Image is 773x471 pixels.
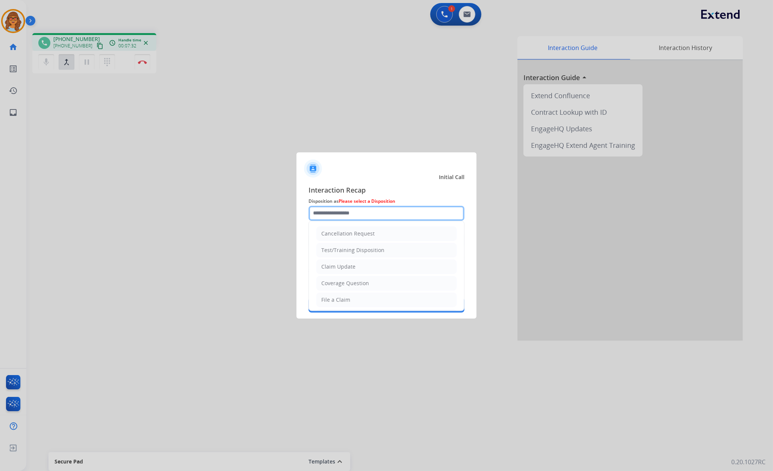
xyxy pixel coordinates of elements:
[309,197,464,206] span: Disposition as
[309,185,464,197] span: Interaction Recap
[321,296,350,304] div: File a Claim
[731,457,765,466] p: 0.20.1027RC
[321,263,355,270] div: Claim Update
[339,198,395,204] span: Please select a Disposition
[439,173,464,181] span: Initial Call
[321,230,375,237] div: Cancellation Request
[304,160,322,178] img: contactIcon
[321,246,384,254] div: Test/Training Disposition
[321,280,369,287] div: Coverage Question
